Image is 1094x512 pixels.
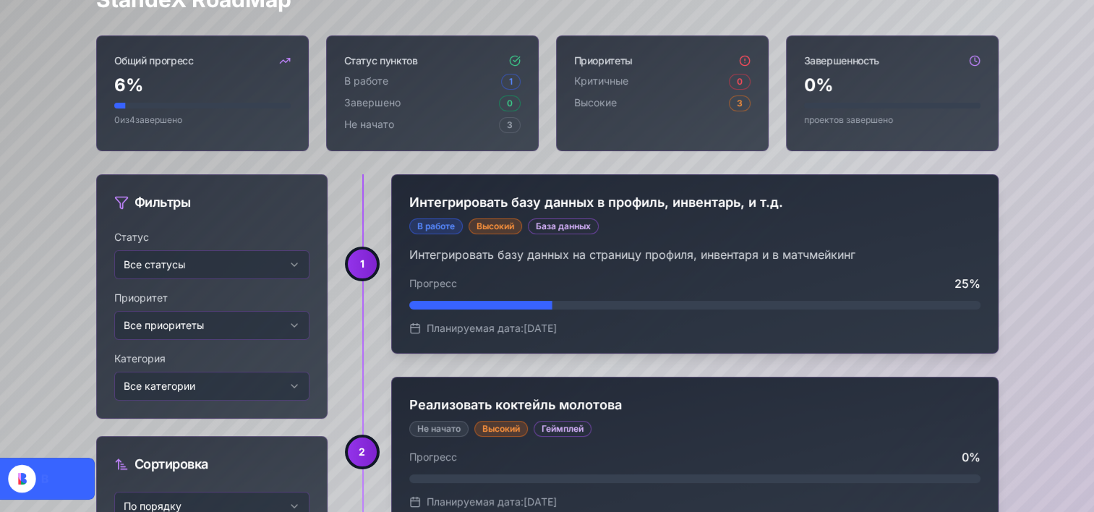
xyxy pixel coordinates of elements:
div: 1 [360,257,364,271]
div: Высокий [474,421,528,437]
span: 25 % [954,275,980,292]
div: Геймплей [534,421,591,437]
div: Сортировка [114,454,309,474]
div: Завершенность [804,54,879,68]
div: 3 [499,117,521,133]
div: Планируемая дата: [DATE] [409,321,980,336]
p: проектов завершено [804,114,980,126]
label: Статус [114,230,309,244]
div: Планируемая дата: [DATE] [409,495,980,509]
div: 6 % [114,74,291,97]
span: Не начато [344,117,394,133]
p: Интегрировать базу данных на страницу профиля, инвентаря и в матчмейкинг [409,246,980,263]
span: 0 % [962,448,980,466]
h3: Реализовать коктейль молотова [409,395,980,415]
p: 0 из 4 завершено [114,114,291,126]
span: Высокие [574,95,617,111]
div: 2 [359,445,365,459]
div: Фильтры [114,192,309,213]
label: Категория [114,351,309,366]
div: Не начато [409,421,469,437]
div: Статус пунктов [344,54,418,68]
span: Прогресс [409,276,457,291]
div: В работе [409,218,463,234]
div: 0 [499,95,521,111]
div: 0 [729,74,751,90]
span: Завершено [344,95,401,111]
div: База данных [528,218,599,234]
div: Общий прогресс [114,54,194,68]
div: 0 % [804,74,980,97]
label: Приоритет [114,291,309,305]
span: Прогресс [409,450,457,464]
span: Критичные [574,74,628,90]
span: В работе [344,74,388,90]
div: Высокий [469,218,522,234]
div: Приоритеты [574,54,633,68]
h3: Интегрировать базу данных в профиль, инвентарь, и т.д. [409,192,980,213]
div: 1 [501,74,521,90]
div: 3 [729,95,751,111]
